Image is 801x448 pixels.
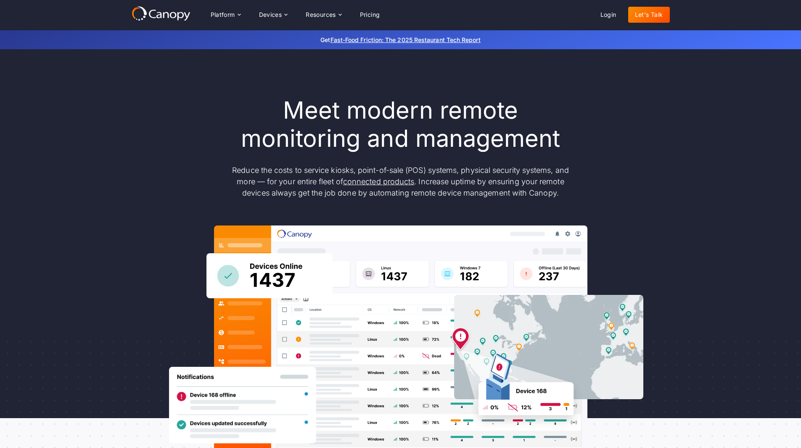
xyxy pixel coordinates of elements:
[353,7,387,23] a: Pricing
[224,96,577,153] h1: Meet modern remote monitoring and management
[252,6,294,23] div: Devices
[195,35,607,44] p: Get
[204,6,247,23] div: Platform
[299,6,348,23] div: Resources
[211,12,235,18] div: Platform
[594,7,623,23] a: Login
[224,164,577,199] p: Reduce the costs to service kiosks, point-of-sale (POS) systems, physical security systems, and m...
[343,177,414,186] a: connected products
[628,7,670,23] a: Let's Talk
[330,36,481,43] a: Fast-Food Friction: The 2025 Restaurant Tech Report
[206,253,333,298] img: Canopy sees how many devices are online
[259,12,282,18] div: Devices
[306,12,336,18] div: Resources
